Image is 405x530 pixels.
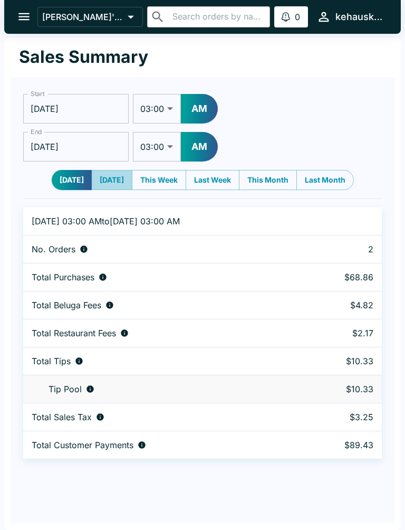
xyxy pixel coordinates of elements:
p: $3.25 [312,412,373,422]
p: Total Sales Tax [32,412,92,422]
button: This Month [239,170,297,190]
p: Total Purchases [32,272,94,282]
p: $89.43 [312,440,373,450]
input: Search orders by name or phone number [169,10,266,24]
p: $10.33 [312,384,373,394]
label: Start [31,89,44,98]
p: 2 [312,244,373,254]
button: [DATE] [91,170,132,190]
button: AM [181,132,218,162]
button: This Week [132,170,186,190]
div: Sales tax paid by diners [32,412,295,422]
button: AM [181,94,218,124]
input: Choose date, selected date is Oct 12, 2025 [23,132,129,162]
p: No. Orders [32,244,75,254]
button: open drawer [11,3,37,30]
div: Fees paid by diners to restaurant [32,328,295,338]
div: Combined individual and pooled tips [32,356,295,366]
p: $10.33 [312,356,373,366]
p: Total Tips [32,356,71,366]
p: Tip Pool [49,384,82,394]
div: Number of orders placed [32,244,295,254]
p: 0 [295,12,300,22]
p: $68.86 [312,272,373,282]
p: [PERSON_NAME]'s Kitchen [42,12,123,22]
div: Total amount paid for orders by diners [32,440,295,450]
button: Last Month [296,170,354,190]
div: Tips unclaimed by a waiter [32,384,295,394]
div: Fees paid by diners to Beluga [32,300,295,310]
div: kehauskitchen [335,11,384,23]
p: [DATE] 03:00 AM to [DATE] 03:00 AM [32,216,295,226]
input: Choose date, selected date is Oct 11, 2025 [23,94,129,124]
p: $4.82 [312,300,373,310]
p: Total Beluga Fees [32,300,101,310]
p: Total Restaurant Fees [32,328,116,338]
p: $2.17 [312,328,373,338]
h1: Sales Summary [19,46,148,68]
button: Last Week [186,170,239,190]
p: Total Customer Payments [32,440,133,450]
div: Aggregate order subtotals [32,272,295,282]
label: End [31,127,42,136]
button: [PERSON_NAME]'s Kitchen [37,7,143,27]
button: [DATE] [52,170,92,190]
button: kehauskitchen [312,5,388,28]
